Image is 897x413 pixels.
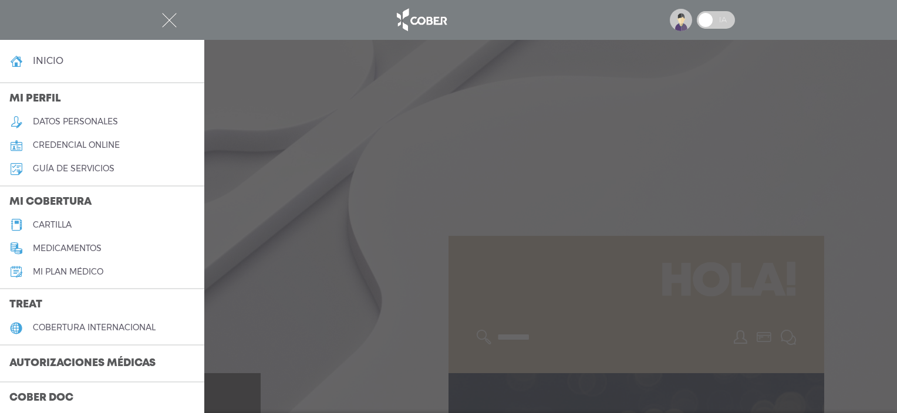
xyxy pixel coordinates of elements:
[390,6,452,34] img: logo_cober_home-white.png
[33,220,72,230] h5: cartilla
[33,164,114,174] h5: guía de servicios
[33,140,120,150] h5: credencial online
[33,117,118,127] h5: datos personales
[33,267,103,277] h5: Mi plan médico
[33,243,102,253] h5: medicamentos
[162,13,177,28] img: Cober_menu-close-white.svg
[33,55,63,66] h4: inicio
[33,323,156,333] h5: cobertura internacional
[670,9,692,31] img: profile-placeholder.svg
